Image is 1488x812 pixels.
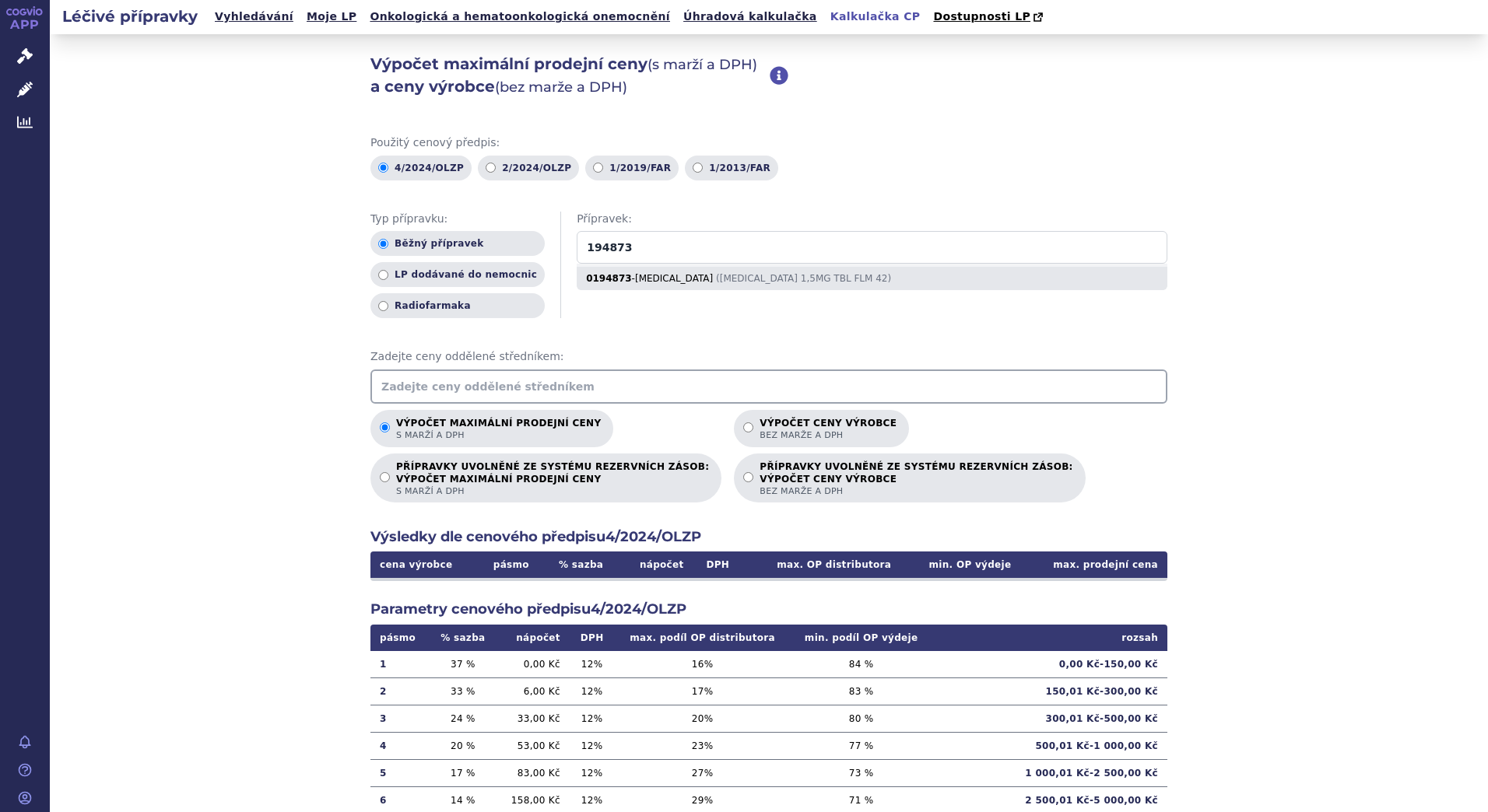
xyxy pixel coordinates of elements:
input: PŘÍPRAVKY UVOLNĚNÉ ZE SYSTÉMU REZERVNÍCH ZÁSOB:VÝPOČET CENY VÝROBCEbez marže a DPH [743,472,753,482]
span: Zadejte ceny oddělené středníkem: [370,349,1167,365]
span: Typ přípravku: [370,212,545,227]
input: 0194873-[MEDICAL_DATA] ([MEDICAL_DATA] 1,5MG TBL FLM 42) [577,231,1167,264]
input: Radiofarmaka [378,301,388,311]
th: min. podíl OP výdeje [791,625,932,651]
th: DPH [570,625,615,651]
td: 83 % [791,677,932,705]
strong: VÝPOČET MAXIMÁLNÍ PRODEJNÍ CENY [396,473,709,485]
input: 2/2024/OLZP [486,163,496,173]
strong: VÝPOČET CENY VÝROBCE [760,473,1072,485]
th: pásmo [370,625,429,651]
p: PŘÍPRAVKY UVOLNĚNÉ ZE SYSTÉMU REZERVNÍCH ZÁSOB: [396,461,709,497]
th: rozsah [932,625,1167,651]
p: PŘÍPRAVKY UVOLNĚNÉ ZE SYSTÉMU REZERVNÍCH ZÁSOB: [760,461,1072,497]
label: 1/2013/FAR [685,156,778,180]
h2: Léčivé přípravky [50,5,210,27]
a: Dostupnosti LP [928,6,1051,28]
input: Výpočet ceny výrobcebez marže a DPH [743,422,753,432]
td: 23 % [614,732,790,759]
td: 6,00 Kč [497,677,569,705]
th: % sazba [429,625,497,651]
td: 12 % [570,651,615,678]
td: 5 [370,759,429,786]
td: 4 [370,732,429,759]
td: 84 % [791,651,932,678]
td: 12 % [570,732,615,759]
input: LP dodávané do nemocnic [378,270,388,280]
td: 77 % [791,732,932,759]
a: Moje LP [302,6,361,27]
td: 150,01 Kč - 300,00 Kč [932,677,1167,705]
td: 80 % [791,705,932,732]
input: Zadejte ceny oddělené středníkem [370,369,1167,404]
th: min. OP výdeje [900,551,1020,578]
a: Úhradová kalkulačka [679,6,822,27]
a: Vyhledávání [210,6,298,27]
td: 17 % [429,759,497,786]
td: 16 % [614,651,790,678]
a: Kalkulačka CP [826,6,925,27]
label: Radiofarmaka [370,293,545,318]
th: % sazba [543,551,618,578]
td: 20 % [614,705,790,732]
label: LP dodávané do nemocnic [370,262,545,287]
td: 33,00 Kč [497,705,569,732]
td: 53,00 Kč [497,732,569,759]
td: 2 [370,677,429,705]
h2: Parametry cenového předpisu 4/2024/OLZP [370,600,1167,619]
th: nápočet [619,551,693,578]
span: (s marží a DPH) [647,56,757,73]
input: 1/2013/FAR [693,163,703,173]
td: 73 % [791,759,932,786]
input: 1/2019/FAR [593,163,603,173]
td: 12 % [570,677,615,705]
input: Běžný přípravek [378,239,388,249]
input: PŘÍPRAVKY UVOLNĚNÉ ZE SYSTÉMU REZERVNÍCH ZÁSOB:VÝPOČET MAXIMÁLNÍ PRODEJNÍ CENYs marží a DPH [380,472,390,482]
th: max. OP distributora [742,551,900,578]
td: 12 % [570,705,615,732]
td: 17 % [614,677,790,705]
td: 0,00 Kč - 150,00 Kč [932,651,1167,678]
label: Běžný přípravek [370,231,545,256]
input: 4/2024/OLZP [378,163,388,173]
th: max. podíl OP distributora [614,625,790,651]
span: bez marže a DPH [760,485,1072,497]
td: 37 % [429,651,497,678]
td: 24 % [429,705,497,732]
span: Použitý cenový předpis: [370,135,1167,151]
h2: Výsledky dle cenového předpisu 4/2024/OLZP [370,527,1167,547]
span: s marží a DPH [396,429,601,441]
th: pásmo [479,551,543,578]
label: 4/2024/OLZP [370,156,472,180]
td: 20 % [429,732,497,759]
th: cena výrobce [370,551,479,578]
span: Přípravek: [577,212,1167,227]
input: Výpočet maximální prodejní cenys marží a DPH [380,422,390,432]
a: Onkologická a hematoonkologická onemocnění [365,6,675,27]
td: 27 % [614,759,790,786]
span: (bez marže a DPH) [495,79,627,96]
td: 12 % [570,759,615,786]
td: 3 [370,705,429,732]
th: max. prodejní cena [1020,551,1167,578]
p: Výpočet ceny výrobce [760,418,897,441]
span: Dostupnosti LP [933,10,1030,23]
td: 1 [370,651,429,678]
td: 0,00 Kč [497,651,569,678]
td: 83,00 Kč [497,759,569,786]
span: s marží a DPH [396,485,709,497]
td: 300,01 Kč - 500,00 Kč [932,705,1167,732]
p: Výpočet maximální prodejní ceny [396,418,601,441]
td: 1 000,01 Kč - 2 500,00 Kč [932,759,1167,786]
td: 33 % [429,677,497,705]
span: bez marže a DPH [760,429,897,441]
label: 2/2024/OLZP [478,156,579,180]
th: DPH [693,551,743,578]
th: nápočet [497,625,569,651]
h2: Výpočet maximální prodejní ceny a ceny výrobce [370,53,770,98]
label: 1/2019/FAR [585,156,679,180]
td: 500,01 Kč - 1 000,00 Kč [932,732,1167,759]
